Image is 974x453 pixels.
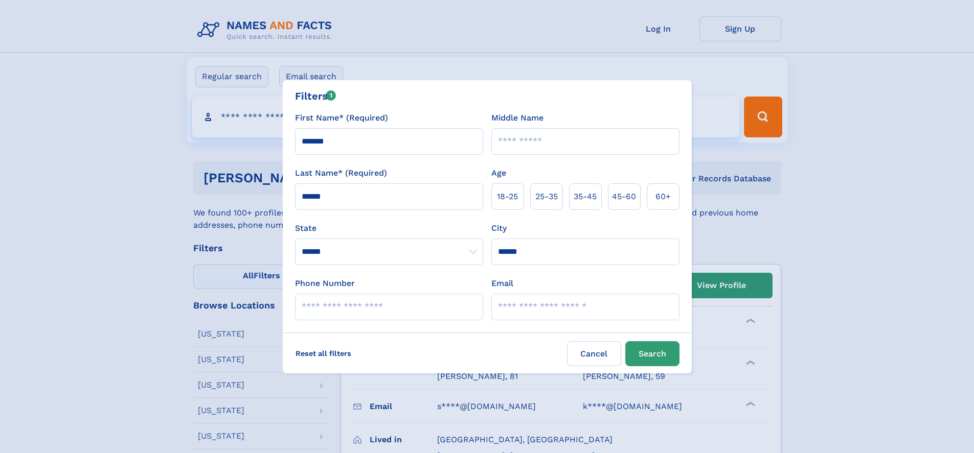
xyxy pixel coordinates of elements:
label: Cancel [567,341,621,366]
button: Search [625,341,679,366]
label: Middle Name [491,112,543,124]
span: 45‑60 [612,190,636,203]
div: Filters [295,88,336,104]
label: First Name* (Required) [295,112,388,124]
span: 18‑25 [497,190,518,203]
label: Email [491,277,513,290]
label: State [295,222,483,234]
label: City [491,222,507,234]
label: Reset all filters [289,341,358,366]
span: 25‑35 [535,190,558,203]
span: 35‑45 [574,190,597,203]
span: 60+ [655,190,671,203]
label: Phone Number [295,277,355,290]
label: Last Name* (Required) [295,167,387,179]
label: Age [491,167,506,179]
